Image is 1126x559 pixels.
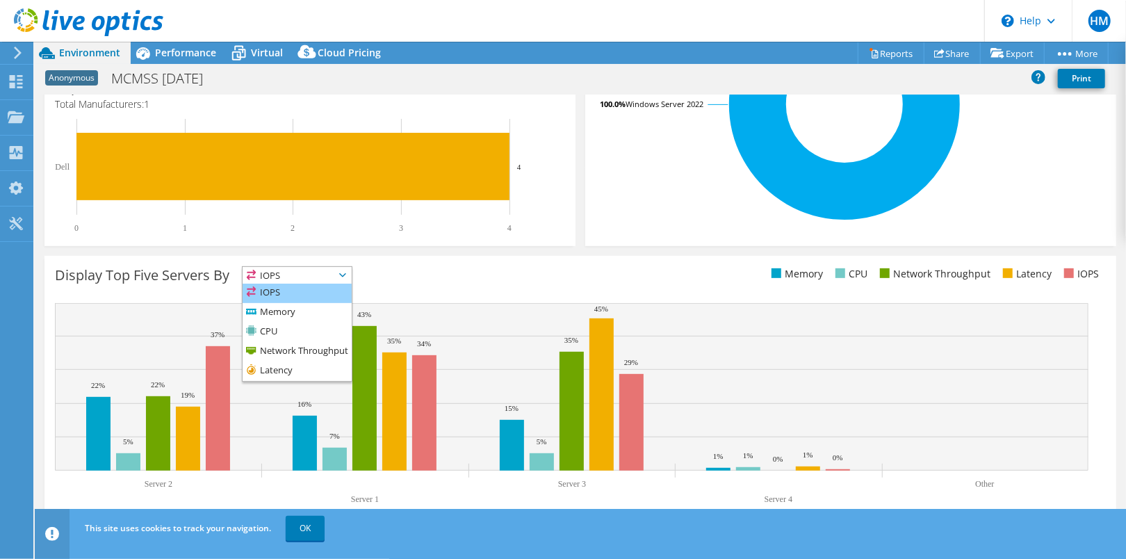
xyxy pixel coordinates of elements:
text: 3 [399,223,403,233]
text: 2 [291,223,295,233]
text: 0 [74,223,79,233]
text: 1 [183,223,187,233]
span: HM [1088,10,1111,32]
span: IOPS [243,267,352,284]
text: 1% [803,451,813,459]
text: 19% [181,391,195,399]
text: 5% [123,437,133,446]
text: 43% [357,310,371,318]
li: CPU [832,266,867,282]
span: This site uses cookies to track your navigation. [85,522,271,534]
svg: \n [1002,15,1014,27]
a: Reports [858,42,924,64]
li: Memory [768,266,823,282]
text: 1% [743,451,753,460]
a: Export [980,42,1045,64]
a: Share [924,42,981,64]
li: Latency [999,266,1052,282]
text: 0% [773,455,783,463]
li: Network Throughput [243,342,352,362]
text: Server 2 [145,479,172,489]
text: 1% [713,452,724,460]
text: 16% [297,400,311,408]
li: IOPS [1061,266,1099,282]
text: 0% [833,453,843,462]
span: Anonymous [45,70,98,86]
text: Dell [55,162,70,172]
h4: Total Manufacturers: [55,97,565,112]
text: 22% [151,380,165,389]
tspan: 100.0% [600,99,626,109]
li: Memory [243,303,352,323]
span: Virtual [251,46,283,59]
text: 34% [417,339,431,348]
text: 37% [211,330,225,339]
a: Print [1058,69,1105,88]
a: OK [286,516,325,541]
li: IOPS [243,284,352,303]
li: Network Throughput [876,266,990,282]
text: 29% [624,358,638,366]
text: 22% [91,381,105,389]
text: Server 1 [351,494,379,504]
span: Cloud Pricing [318,46,381,59]
text: 5% [537,437,547,446]
text: 35% [564,336,578,344]
text: Other [975,479,994,489]
h1: MCMSS [DATE] [105,71,225,86]
a: More [1044,42,1109,64]
text: 15% [505,404,519,412]
li: CPU [243,323,352,342]
text: Server 3 [558,479,586,489]
text: 4 [517,163,521,171]
span: Environment [59,46,120,59]
span: 1 [144,97,149,111]
li: Latency [243,362,352,381]
tspan: Windows Server 2022 [626,99,703,109]
text: 35% [387,337,401,345]
text: 4 [507,223,512,233]
text: 45% [594,305,608,313]
text: Server 4 [765,494,792,504]
text: 7% [329,432,340,440]
span: Performance [155,46,216,59]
